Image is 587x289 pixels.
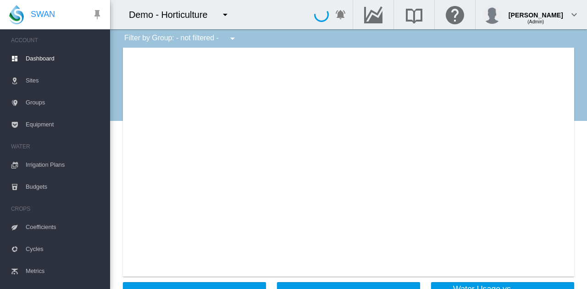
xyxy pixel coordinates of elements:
span: SWAN [31,9,55,20]
span: (Admin) [527,19,544,24]
span: Equipment [26,114,103,136]
span: Budgets [26,176,103,198]
button: icon-menu-down [223,29,242,48]
md-icon: icon-chevron-down [569,9,580,20]
span: Cycles [26,238,103,260]
md-icon: icon-bell-ring [335,9,346,20]
span: Irrigation Plans [26,154,103,176]
div: Filter by Group: - not filtered - [117,29,244,48]
button: icon-menu-down [216,5,234,24]
md-icon: Search the knowledge base [403,9,425,20]
md-icon: Click here for help [444,9,466,20]
button: icon-bell-ring [332,5,350,24]
md-icon: icon-menu-down [227,33,238,44]
img: SWAN-Landscape-Logo-Colour-drop.png [9,5,24,24]
span: Coefficients [26,216,103,238]
span: Metrics [26,260,103,282]
span: ACCOUNT [11,33,103,48]
div: [PERSON_NAME] [509,7,563,16]
span: WATER [11,139,103,154]
div: Demo - Horticulture [129,8,216,21]
img: profile.jpg [483,5,501,24]
md-icon: Go to the Data Hub [362,9,384,20]
span: Sites [26,70,103,92]
md-icon: icon-pin [92,9,103,20]
span: Dashboard [26,48,103,70]
span: Groups [26,92,103,114]
md-icon: icon-menu-down [220,9,231,20]
span: CROPS [11,202,103,216]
